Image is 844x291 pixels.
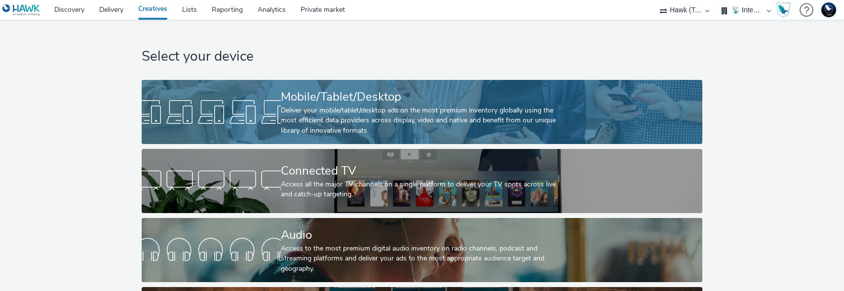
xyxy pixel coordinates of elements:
[281,244,559,274] div: Access to the most premium digital audio inventory on radio channels, podcast and streaming platf...
[281,106,559,136] div: Deliver your mobile/tablet/desktop ads on the most premium inventory globally using the most effi...
[281,226,559,244] div: Audio
[821,2,836,17] img: Support Hawk
[142,47,702,66] h1: Select your device
[281,180,559,200] div: Access all the major TV channels on a single platform to deliver your TV spots across live and ca...
[776,2,791,18] img: Hawk Academy
[142,80,702,144] a: Mobile/Tablet/DesktopDeliver your mobile/tablet/desktop ads on the most premium inventory globall...
[142,218,702,282] a: AudioAccess to the most premium digital audio inventory on radio channels, podcast and streaming ...
[2,4,40,16] img: undefined Logo
[142,149,702,213] a: Connected TVAccess all the major TV channels on a single platform to deliver your TV spots across...
[281,88,559,106] div: Mobile/Tablet/Desktop
[281,162,559,180] div: Connected TV
[776,2,795,18] a: Hawk Academy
